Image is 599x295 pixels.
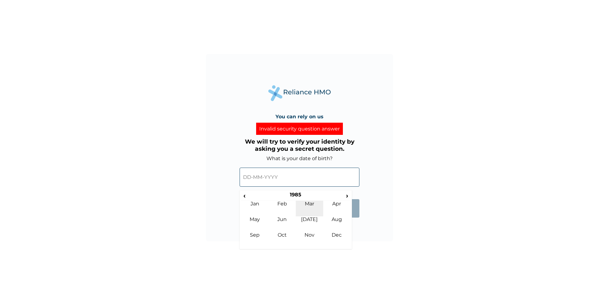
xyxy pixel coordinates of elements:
td: Sep [241,232,269,248]
input: DD-MM-YYYY [240,168,359,187]
td: Jan [241,201,269,216]
td: May [241,216,269,232]
span: ‹ [241,192,248,199]
td: Dec [323,232,351,248]
td: [DATE] [296,216,323,232]
td: Jun [269,216,296,232]
td: Aug [323,216,351,232]
div: Invalid security question answer [256,123,343,135]
span: › [344,192,351,199]
td: Mar [296,201,323,216]
td: Apr [323,201,351,216]
th: 1985 [248,192,343,200]
td: Nov [296,232,323,248]
td: Oct [269,232,296,248]
td: Feb [269,201,296,216]
img: Reliance Health's Logo [268,85,331,101]
h3: We will try to verify your identity by asking you a secret question. [240,138,359,152]
label: What is your date of birth? [266,155,333,161]
h4: You can rely on us [275,114,324,120]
